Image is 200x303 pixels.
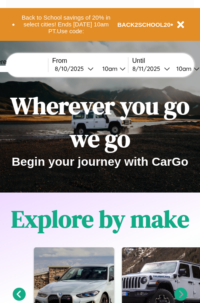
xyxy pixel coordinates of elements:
b: BACK2SCHOOL20 [118,21,171,28]
h1: Explore by make [11,203,189,235]
div: 8 / 10 / 2025 [55,65,88,72]
div: 10am [98,65,120,72]
div: 8 / 11 / 2025 [132,65,164,72]
button: Back to School savings of 20% in select cities! Ends [DATE] 10am PT.Use code: [15,12,118,37]
div: 10am [172,65,194,72]
label: From [52,57,128,64]
button: 10am [96,64,128,73]
button: 8/10/2025 [52,64,96,73]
